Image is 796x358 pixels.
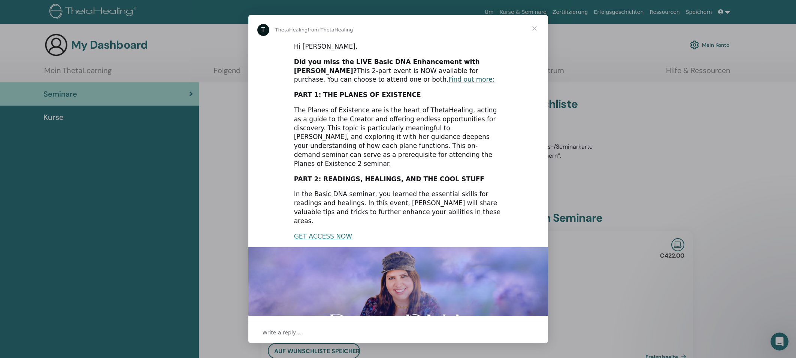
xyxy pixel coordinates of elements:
div: In the Basic DNA seminar, you learned the essential skills for readings and healings. In this eve... [294,190,502,225]
span: Write a reply… [263,328,302,337]
b: PART 2: READINGS, HEALINGS, AND THE COOL STUFF [294,175,484,183]
div: This 2-part event is NOW available for purchase. You can choose to attend one or both. [294,58,502,84]
span: from ThetaHealing [308,27,353,33]
div: Open conversation and reply [248,322,548,343]
b: Did you miss the LIVE Basic DNA Enhancement with [PERSON_NAME]? [294,58,480,75]
div: Hi [PERSON_NAME], [294,42,502,51]
a: GET ACCESS NOW [294,233,352,240]
span: ThetaHealing [275,27,308,33]
div: Profile image for ThetaHealing [257,24,269,36]
b: PART 1: THE PLANES OF EXISTENCE [294,91,421,98]
a: Find out more: [448,76,494,83]
span: Close [521,15,548,42]
div: The Planes of Existence are is the heart of ThetaHealing, acting as a guide to the Creator and of... [294,106,502,169]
